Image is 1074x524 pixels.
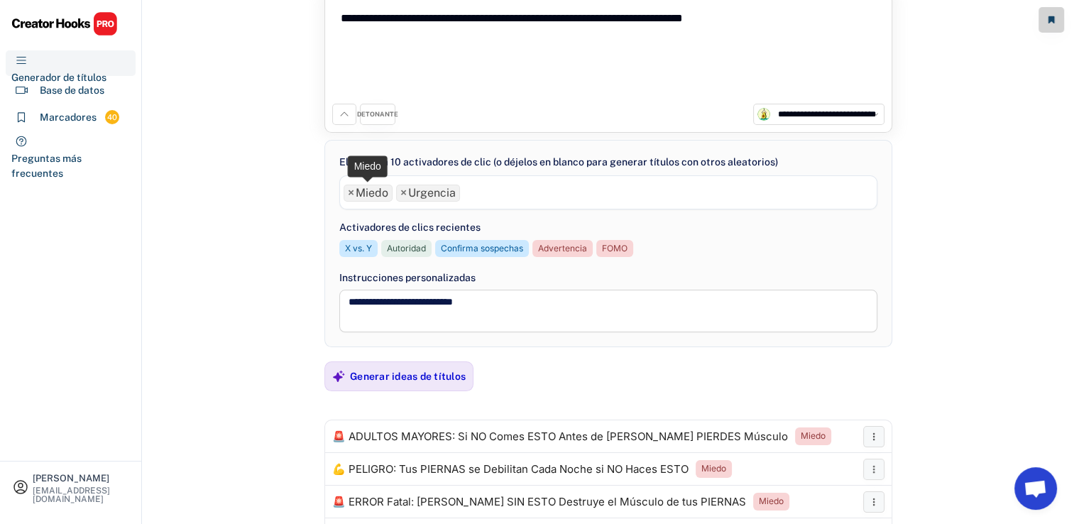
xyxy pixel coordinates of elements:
div: Miedo [759,496,784,508]
a: Chat abierto [1014,467,1057,510]
div: Instrucciones personalizadas [339,271,877,285]
div: Autoridad [387,243,426,255]
div: Preguntas más frecuentes [11,151,130,181]
div: Activadores de clics recientes [339,220,481,235]
div: [PERSON_NAME] [33,474,129,483]
div: Miedo [801,430,826,442]
div: 🚨 ERROR Fatal: [PERSON_NAME] SIN ESTO Destruye el Músculo de tus PIERNAS [332,496,746,508]
div: Base de datos [40,83,104,98]
font: Miedo [356,186,388,200]
div: Generador de títulos [11,70,106,85]
span: × [348,187,354,199]
img: CHPRO%20Logo.svg [11,11,118,36]
div: Generar ideas de títulos [350,370,466,383]
div: FOMO [602,243,628,255]
div: Confirma sospechas [441,243,523,255]
div: Advertencia [538,243,587,255]
span: × [400,187,407,199]
font: Urgencia [408,186,456,200]
div: [EMAIL_ADDRESS][DOMAIN_NAME] [33,486,129,503]
div: DETONANTE [357,110,398,119]
div: 💪 PELIGRO: Tus PIERNAS se Debilitan Cada Noche si NO Haces ESTO [332,464,689,475]
img: channels4_profile.jpg [757,108,770,121]
div: Miedo [701,463,726,475]
div: 🚨 ADULTOS MAYORES: Si NO Comes ESTO Antes de [PERSON_NAME] PIERDES Músculo [332,431,788,442]
div: Elija hasta 10 activadores de clic (o déjelos en blanco para generar títulos con otros aleatorios) [339,155,778,170]
div: X vs. Y [345,243,372,255]
div: 40 [105,111,119,124]
div: Marcadores [40,110,97,125]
